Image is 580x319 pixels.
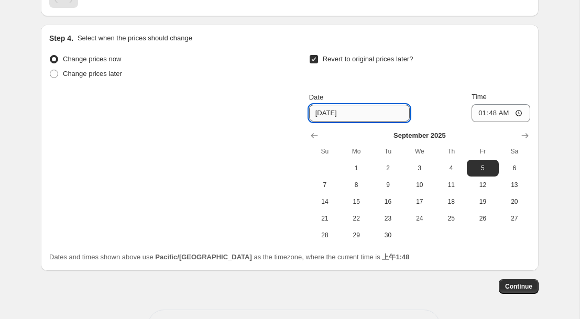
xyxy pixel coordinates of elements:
b: 上午1:48 [382,253,409,261]
span: 9 [376,181,399,189]
button: Friday September 12 2025 [467,177,498,193]
th: Monday [341,143,372,160]
button: Thursday September 25 2025 [435,210,467,227]
span: Revert to original prices later? [323,55,413,63]
span: Change prices later [63,70,122,78]
span: 11 [440,181,463,189]
span: Continue [505,282,532,291]
input: 8/29/2025 [309,105,410,122]
span: 3 [408,164,431,172]
button: Monday September 1 2025 [341,160,372,177]
span: 1 [345,164,368,172]
span: 19 [471,197,494,206]
span: 8 [345,181,368,189]
th: Thursday [435,143,467,160]
th: Sunday [309,143,341,160]
span: Time [472,93,486,101]
button: Tuesday September 2 2025 [372,160,403,177]
span: 10 [408,181,431,189]
button: Saturday September 20 2025 [499,193,530,210]
span: 22 [345,214,368,223]
button: Sunday September 7 2025 [309,177,341,193]
p: Select when the prices should change [78,33,192,43]
span: Th [440,147,463,156]
span: 17 [408,197,431,206]
span: We [408,147,431,156]
span: Fr [471,147,494,156]
button: Saturday September 6 2025 [499,160,530,177]
button: Thursday September 11 2025 [435,177,467,193]
button: Monday September 15 2025 [341,193,372,210]
span: 13 [503,181,526,189]
button: Show next month, October 2025 [518,128,532,143]
span: 24 [408,214,431,223]
span: 18 [440,197,463,206]
h2: Step 4. [49,33,73,43]
button: Friday September 19 2025 [467,193,498,210]
th: Saturday [499,143,530,160]
span: 16 [376,197,399,206]
span: 6 [503,164,526,172]
button: Tuesday September 16 2025 [372,193,403,210]
button: Monday September 8 2025 [341,177,372,193]
span: 26 [471,214,494,223]
button: Sunday September 21 2025 [309,210,341,227]
button: Wednesday September 3 2025 [404,160,435,177]
span: 21 [313,214,336,223]
button: Sunday September 28 2025 [309,227,341,244]
button: Saturday September 27 2025 [499,210,530,227]
th: Friday [467,143,498,160]
th: Wednesday [404,143,435,160]
span: 23 [376,214,399,223]
span: 30 [376,231,399,239]
button: Continue [499,279,539,294]
span: Sa [503,147,526,156]
button: Monday September 29 2025 [341,227,372,244]
th: Tuesday [372,143,403,160]
span: 15 [345,197,368,206]
span: Su [313,147,336,156]
span: Tu [376,147,399,156]
input: 12:00 [472,104,530,122]
button: Thursday September 18 2025 [435,193,467,210]
span: 20 [503,197,526,206]
span: 5 [471,164,494,172]
button: Show previous month, August 2025 [307,128,322,143]
span: Mo [345,147,368,156]
button: Thursday September 4 2025 [435,160,467,177]
span: 29 [345,231,368,239]
span: 28 [313,231,336,239]
span: 7 [313,181,336,189]
button: Wednesday September 10 2025 [404,177,435,193]
span: Change prices now [63,55,121,63]
span: 27 [503,214,526,223]
button: Wednesday September 24 2025 [404,210,435,227]
button: Tuesday September 23 2025 [372,210,403,227]
button: Friday September 5 2025 [467,160,498,177]
span: Dates and times shown above use as the timezone, where the current time is [49,253,409,261]
span: 4 [440,164,463,172]
button: Friday September 26 2025 [467,210,498,227]
button: Saturday September 13 2025 [499,177,530,193]
span: 12 [471,181,494,189]
button: Tuesday September 30 2025 [372,227,403,244]
b: Pacific/[GEOGRAPHIC_DATA] [155,253,251,261]
span: 25 [440,214,463,223]
span: 14 [313,197,336,206]
button: Monday September 22 2025 [341,210,372,227]
button: Wednesday September 17 2025 [404,193,435,210]
span: Date [309,93,323,101]
button: Tuesday September 9 2025 [372,177,403,193]
span: 2 [376,164,399,172]
button: Sunday September 14 2025 [309,193,341,210]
